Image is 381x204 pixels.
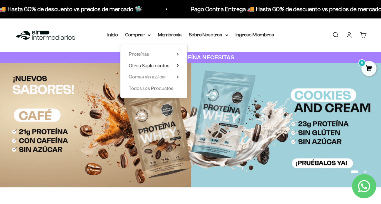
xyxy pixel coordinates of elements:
[358,59,366,67] mark: 0
[189,31,228,39] summary: Sobre Nosotros
[236,32,274,37] a: Ingreso Miembros
[158,32,182,37] a: Membresía
[129,84,179,92] a: Todos Los Productos
[129,62,179,70] summary: Otros Suplementos
[361,66,376,72] a: 0
[129,74,166,79] span: Gomas sin azúcar
[129,86,173,91] span: Todos Los Productos
[129,51,149,57] span: Proteínas
[129,50,179,58] summary: Proteínas
[125,31,151,39] summary: Comprar
[129,63,169,68] span: Otros Suplementos
[147,54,234,61] strong: CUANTA PROTEÍNA NECESITAS
[129,73,179,81] summary: Gomas sin azúcar
[107,32,118,37] a: Inicio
